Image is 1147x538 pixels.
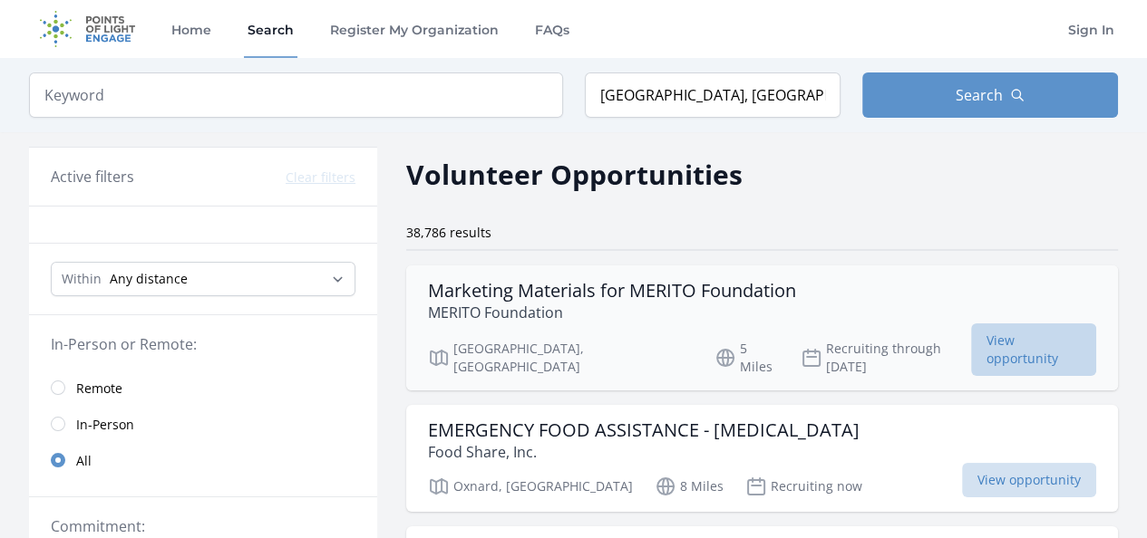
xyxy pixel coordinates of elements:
[428,302,796,323] p: MERITO Foundation
[862,72,1118,118] button: Search
[76,416,134,434] span: In-Person
[428,280,796,302] h3: Marketing Materials for MERITO Foundation
[962,463,1096,497] span: View opportunity
[51,166,134,187] h3: Active filters
[51,333,355,355] legend: In-Person or Remote:
[51,262,355,296] select: Search Radius
[428,419,860,441] h3: EMERGENCY FOOD ASSISTANCE - [MEDICAL_DATA]
[406,224,491,241] span: 38,786 results
[714,340,778,376] p: 5 Miles
[971,323,1096,376] span: View opportunity
[428,340,693,376] p: [GEOGRAPHIC_DATA], [GEOGRAPHIC_DATA]
[956,84,1003,106] span: Search
[428,476,633,497] p: Oxnard, [GEOGRAPHIC_DATA]
[585,72,841,118] input: Location
[29,442,377,478] a: All
[801,340,972,376] p: Recruiting through [DATE]
[29,406,377,442] a: In-Person
[76,452,92,470] span: All
[51,515,355,537] legend: Commitment:
[428,441,860,463] p: Food Share, Inc.
[286,168,355,187] button: Clear filters
[406,265,1118,390] a: Marketing Materials for MERITO Foundation MERITO Foundation [GEOGRAPHIC_DATA], [GEOGRAPHIC_DATA] ...
[29,370,377,406] a: Remote
[745,476,862,497] p: Recruiting now
[29,72,563,118] input: Keyword
[406,405,1118,512] a: EMERGENCY FOOD ASSISTANCE - [MEDICAL_DATA] Food Share, Inc. Oxnard, [GEOGRAPHIC_DATA] 8 Miles Rec...
[76,379,122,398] span: Remote
[406,154,743,195] h2: Volunteer Opportunities
[655,476,724,497] p: 8 Miles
